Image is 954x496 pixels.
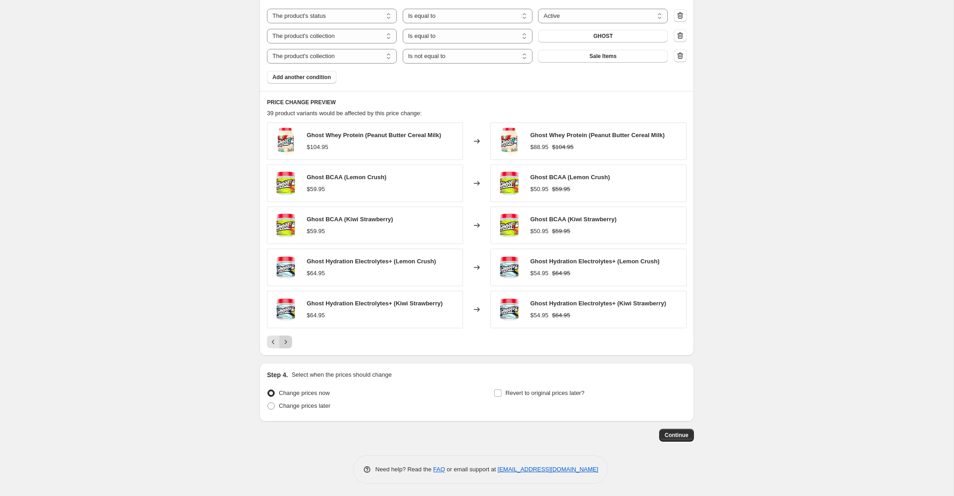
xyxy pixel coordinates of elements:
[538,50,668,63] button: Sale Items
[496,128,523,155] img: Ghost_Whey_2lb_MilkChocolate_Front_088cdef0-b88f-4bf3-885a-78fbd7451077_80x.webp
[307,300,442,307] span: Ghost Hydration Electrolytes+ (Kiwi Strawberry)
[292,370,392,379] p: Select when the prices should change
[267,110,422,117] span: 39 product variants would be affected by this price change:
[267,370,288,379] h2: Step 4.
[272,74,331,81] span: Add another condition
[530,143,549,152] div: $88.95
[530,185,549,194] div: $50.95
[593,32,613,40] span: GHOST
[552,311,570,320] strike: $64.95
[496,170,523,197] img: Ghost_BCAA_30Serve_Lemon-Crush_Front_80x.webp
[530,174,610,181] span: Ghost BCAA (Lemon Crush)
[445,466,498,473] span: or email support at
[307,227,325,236] div: $59.95
[665,432,688,439] span: Continue
[375,466,433,473] span: Need help? Read the
[307,132,441,139] span: Ghost Whey Protein (Peanut Butter Cereal Milk)
[552,143,574,152] strike: $104.95
[530,216,617,223] span: Ghost BCAA (Kiwi Strawberry)
[552,227,570,236] strike: $59.95
[267,99,687,106] h6: PRICE CHANGE PREVIEW
[538,30,668,43] button: GHOST
[530,258,660,265] span: Ghost Hydration Electrolytes+ (Lemon Crush)
[530,132,665,139] span: Ghost Whey Protein (Peanut Butter Cereal Milk)
[307,174,386,181] span: Ghost BCAA (Lemon Crush)
[272,254,299,281] img: Ghost_Hydration_40Serve_LemonCrush_80x.webp
[272,170,299,197] img: Ghost_BCAA_30Serve_Lemon-Crush_Front_80x.webp
[496,296,523,323] img: Ghost_Hydration_40Serve_LemonCrush_80x.webp
[433,466,445,473] a: FAQ
[279,336,292,348] button: Next
[552,185,570,194] strike: $59.95
[267,336,280,348] button: Previous
[659,429,694,442] button: Continue
[530,300,666,307] span: Ghost Hydration Electrolytes+ (Kiwi Strawberry)
[267,71,336,84] button: Add another condition
[530,227,549,236] div: $50.95
[498,466,598,473] a: [EMAIL_ADDRESS][DOMAIN_NAME]
[496,212,523,239] img: Ghost_BCAA_30Serve_Lemon-Crush_Front_80x.webp
[496,254,523,281] img: Ghost_Hydration_40Serve_LemonCrush_80x.webp
[530,269,549,278] div: $54.95
[307,258,436,265] span: Ghost Hydration Electrolytes+ (Lemon Crush)
[552,269,570,278] strike: $64.95
[307,311,325,320] div: $64.95
[279,402,330,409] span: Change prices later
[272,128,299,155] img: Ghost_Whey_2lb_MilkChocolate_Front_088cdef0-b88f-4bf3-885a-78fbd7451077_80x.webp
[272,296,299,323] img: Ghost_Hydration_40Serve_LemonCrush_80x.webp
[307,143,328,152] div: $104.95
[307,216,393,223] span: Ghost BCAA (Kiwi Strawberry)
[307,185,325,194] div: $59.95
[506,389,585,396] span: Revert to original prices later?
[267,336,292,348] nav: Pagination
[530,311,549,320] div: $54.95
[272,212,299,239] img: Ghost_BCAA_30Serve_Lemon-Crush_Front_80x.webp
[279,389,330,396] span: Change prices now
[590,53,617,60] span: Sale Items
[307,269,325,278] div: $64.95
